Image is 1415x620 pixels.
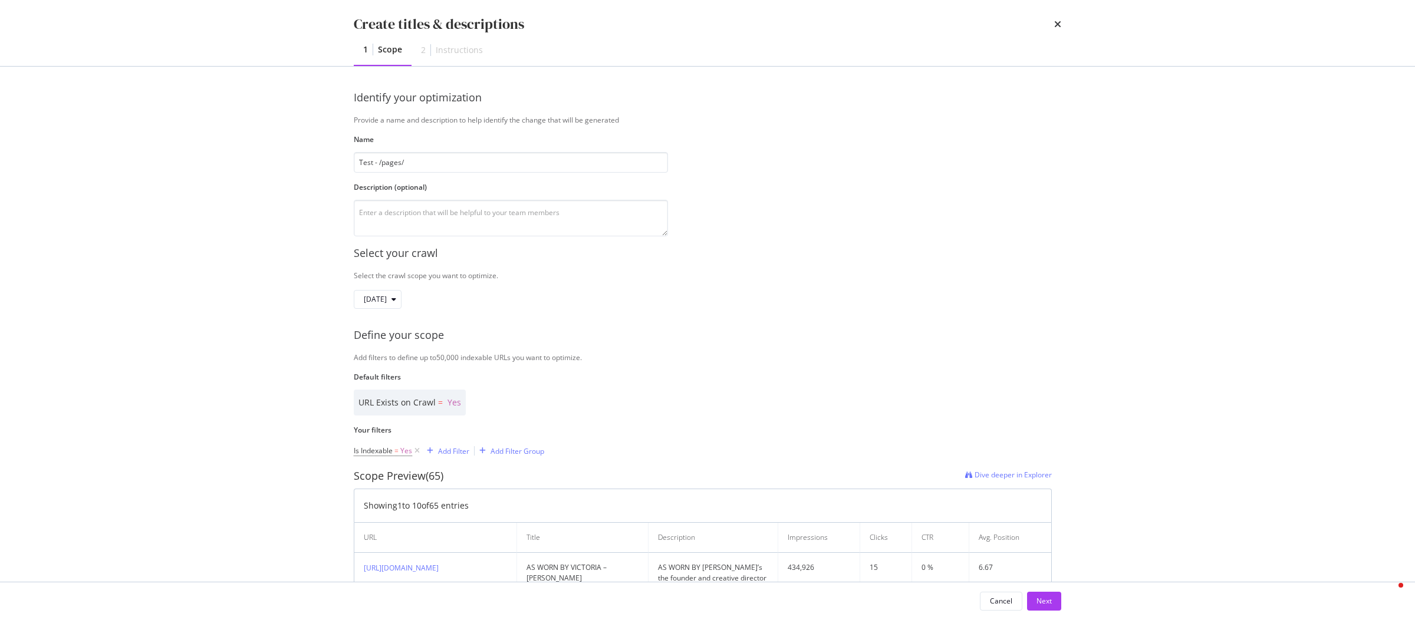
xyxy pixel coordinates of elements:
[422,444,469,458] button: Add Filter
[364,500,469,512] div: Showing 1 to 10 of 65 entries
[965,469,1052,484] a: Dive deeper in Explorer
[363,44,368,55] div: 1
[421,44,426,56] div: 2
[1027,592,1061,611] button: Next
[354,328,1061,343] div: Define your scope
[364,294,387,304] span: 2025 Aug. 11th
[778,523,860,553] th: Impressions
[354,446,393,456] span: Is Indexable
[354,352,1061,362] div: Add filters to define up to 50,000 indexable URLs you want to optimize.
[354,271,1061,281] div: Select the crawl scope you want to optimize.
[969,523,1051,553] th: Avg. Position
[354,425,1052,435] label: Your filters
[475,444,544,458] button: Add Filter Group
[979,562,1042,573] div: 6.67
[438,397,443,408] span: =
[491,446,544,456] div: Add Filter Group
[922,562,959,573] div: 0 %
[354,90,668,105] div: Identify your optimization
[980,592,1022,611] button: Cancel
[354,115,1061,125] div: Provide a name and description to help identify the change that will be generated
[990,596,1012,606] div: Cancel
[378,44,402,55] div: Scope
[975,470,1052,480] span: Dive deeper in Explorer
[788,562,850,573] div: 434,926
[1036,596,1052,606] div: Next
[400,443,412,459] span: Yes
[860,523,912,553] th: Clicks
[354,134,668,144] label: Name
[354,14,524,34] div: Create titles & descriptions
[354,246,1061,261] div: Select your crawl
[354,523,517,553] th: URL
[354,372,1052,382] label: Default filters
[438,446,469,456] div: Add Filter
[1054,14,1061,34] div: times
[517,523,649,553] th: Title
[649,523,778,553] th: Description
[354,152,668,173] input: Enter an optimization name to easily find it back
[436,44,483,56] div: Instructions
[912,523,969,553] th: CTR
[1375,580,1403,608] iframe: Intercom live chat
[870,562,902,573] div: 15
[394,446,399,456] span: =
[358,397,436,408] span: URL Exists on Crawl
[354,290,402,309] button: [DATE]
[364,563,439,573] a: [URL][DOMAIN_NAME]
[526,562,639,594] div: AS WORN BY VICTORIA – [PERSON_NAME] [GEOGRAPHIC_DATA]
[447,397,461,408] span: Yes
[354,182,668,192] label: Description (optional)
[354,469,443,484] div: Scope Preview (65)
